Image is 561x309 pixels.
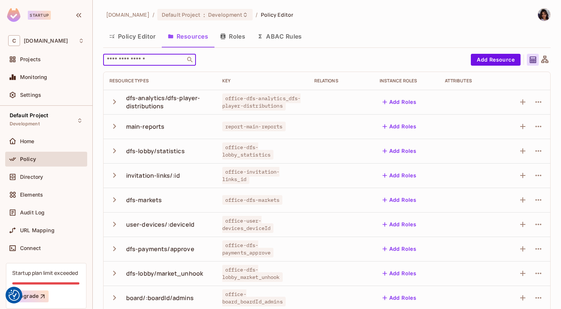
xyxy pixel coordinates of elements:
span: Connect [20,245,41,251]
img: Lusine Karapetian [538,9,550,21]
div: user-devices/:deviceId [126,220,194,229]
span: Directory [20,174,43,180]
button: Add Roles [380,218,420,230]
span: Monitoring [20,74,47,80]
div: Startup [28,11,51,20]
button: Add Resource [471,54,521,66]
span: office-board_boardId_admins [222,289,286,306]
div: Resource Types [109,78,210,84]
span: Default Project [10,112,48,118]
span: Policy Editor [261,11,293,18]
span: Projects [20,56,41,62]
span: office-invitation-links_id [222,167,280,184]
span: the active workspace [106,11,150,18]
span: Settings [20,92,41,98]
span: Policy [20,156,36,162]
div: Key [222,78,302,84]
span: Workspace: chalkboard.io [24,38,68,44]
button: Consent Preferences [9,290,20,301]
span: report-main-reports [222,122,286,131]
span: office-dfs-payments_approve [222,240,273,257]
div: board/:boardId/admins [126,294,194,302]
div: dfs-lobby/statistics [126,147,185,155]
div: dfs-analytics/dfs-player-distributions [126,94,210,110]
div: invitation-links/:id [126,171,180,180]
button: Add Roles [380,145,420,157]
img: SReyMgAAAABJRU5ErkJggg== [7,8,20,22]
button: Resources [162,27,214,46]
span: office-user-devices_deviceId [222,216,273,233]
button: Add Roles [380,194,420,206]
div: Attributes [445,78,498,84]
button: Add Roles [380,267,420,279]
span: Elements [20,192,43,198]
button: Add Roles [380,292,420,304]
span: office-dfs-analytics_dfs-player-distributions [222,93,301,111]
img: Revisit consent button [9,290,20,301]
span: office-dfs-lobby_statistics [222,142,273,160]
button: Add Roles [380,170,420,181]
div: dfs-payments/approve [126,245,194,253]
div: dfs-lobby/market_unhook [126,269,203,277]
button: Roles [214,27,251,46]
div: main-reports [126,122,165,131]
span: Audit Log [20,210,45,216]
li: / [152,11,154,18]
button: Add Roles [380,121,420,132]
span: Home [20,138,35,144]
span: C [8,35,20,46]
span: Development [10,121,40,127]
li: / [256,11,257,18]
span: URL Mapping [20,227,55,233]
span: office-dfs-markets [222,195,283,205]
button: Policy Editor [103,27,162,46]
span: Default Project [162,11,200,18]
button: Upgrade [12,290,49,302]
span: : [203,12,206,18]
div: Instance roles [380,78,433,84]
span: office-dfs-lobby_market_unhook [222,265,283,282]
span: Development [208,11,242,18]
button: ABAC Rules [251,27,308,46]
div: Relations [314,78,368,84]
div: dfs-markets [126,196,162,204]
div: Startup plan limit exceeded [12,269,78,276]
button: Add Roles [380,96,420,108]
button: Add Roles [380,243,420,255]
